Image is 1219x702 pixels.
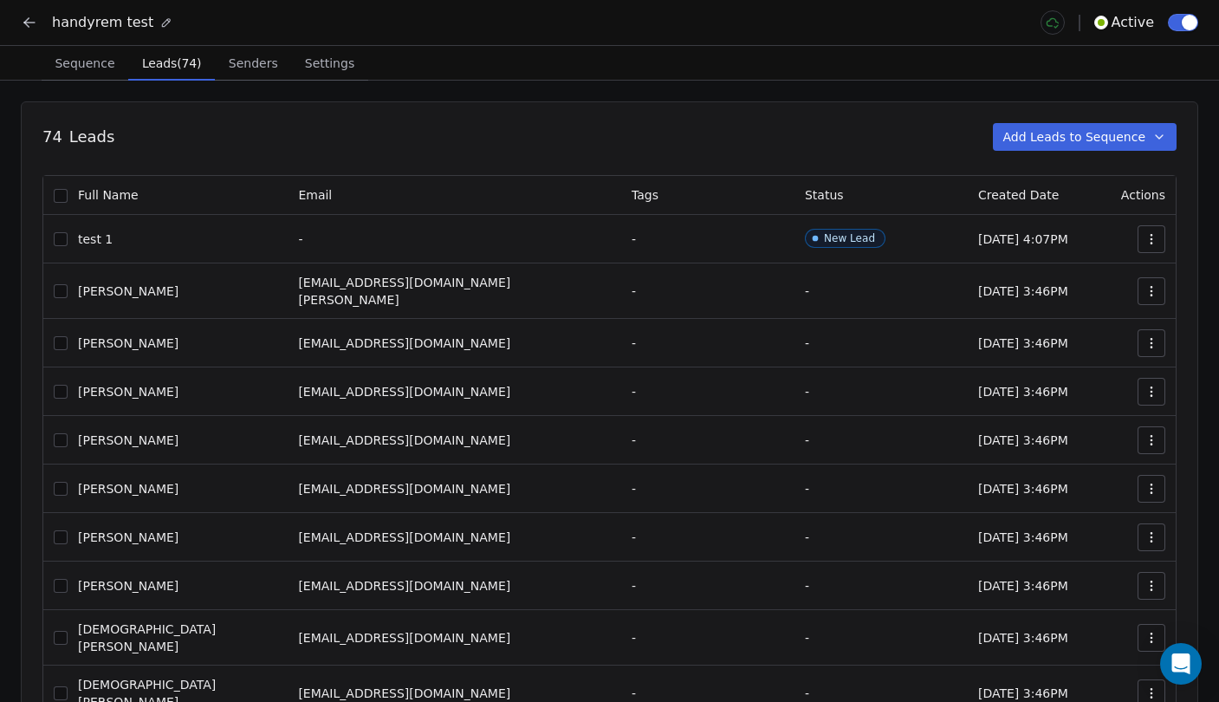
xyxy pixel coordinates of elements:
span: [PERSON_NAME] [78,480,178,497]
span: - [805,482,809,496]
span: Actions [1121,188,1165,202]
span: - [632,482,636,496]
div: New Lead [824,232,875,244]
span: [PERSON_NAME] [78,529,178,546]
span: Created Date [978,188,1059,202]
span: - [632,433,636,447]
span: - [805,385,809,399]
span: [DATE] 3:46PM [978,433,1068,447]
span: [EMAIL_ADDRESS][DOMAIN_NAME] [298,336,510,350]
span: - [632,232,636,246]
span: [DATE] 3:46PM [978,530,1068,544]
span: [DEMOGRAPHIC_DATA][PERSON_NAME] [78,621,277,655]
span: [EMAIL_ADDRESS][DOMAIN_NAME] [298,530,510,544]
span: - [805,433,809,447]
span: [EMAIL_ADDRESS][DOMAIN_NAME] [298,433,510,447]
span: [EMAIL_ADDRESS][DOMAIN_NAME] [298,579,510,593]
span: - [298,232,302,246]
span: Leads [69,126,114,148]
span: - [805,530,809,544]
span: [DATE] 3:46PM [978,686,1068,700]
span: - [632,579,636,593]
span: [PERSON_NAME] [78,283,178,300]
span: - [805,631,809,645]
span: - [805,686,809,700]
span: Tags [632,188,658,202]
span: [PERSON_NAME] [78,432,178,449]
span: Active [1112,12,1155,33]
span: [EMAIL_ADDRESS][DOMAIN_NAME][PERSON_NAME] [298,276,510,307]
span: - [805,284,809,298]
span: 74 [42,126,62,148]
span: - [805,336,809,350]
span: test 1 [78,231,113,248]
span: - [632,385,636,399]
span: [DATE] 3:46PM [978,336,1068,350]
span: Senders [222,51,285,75]
span: - [632,631,636,645]
span: [EMAIL_ADDRESS][DOMAIN_NAME] [298,385,510,399]
span: handyrem test [52,12,153,33]
span: [EMAIL_ADDRESS][DOMAIN_NAME] [298,482,510,496]
div: Open Intercom Messenger [1160,643,1202,685]
span: [DATE] 3:46PM [978,284,1068,298]
span: [DATE] 3:46PM [978,579,1068,593]
span: [DATE] 3:46PM [978,482,1068,496]
span: - [632,686,636,700]
span: Email [298,188,332,202]
span: [PERSON_NAME] [78,577,178,595]
span: [PERSON_NAME] [78,383,178,400]
span: [EMAIL_ADDRESS][DOMAIN_NAME] [298,631,510,645]
span: - [632,284,636,298]
button: Add Leads to Sequence [993,123,1177,151]
span: [DATE] 4:07PM [978,232,1068,246]
span: [DATE] 3:46PM [978,385,1068,399]
span: - [805,579,809,593]
span: Settings [298,51,361,75]
span: Status [805,188,844,202]
span: - [632,336,636,350]
span: [EMAIL_ADDRESS][DOMAIN_NAME] [298,686,510,700]
span: [PERSON_NAME] [78,335,178,352]
span: [DATE] 3:46PM [978,631,1068,645]
span: Sequence [48,51,121,75]
span: Full Name [78,186,139,205]
span: - [632,530,636,544]
span: Leads (74) [135,51,208,75]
